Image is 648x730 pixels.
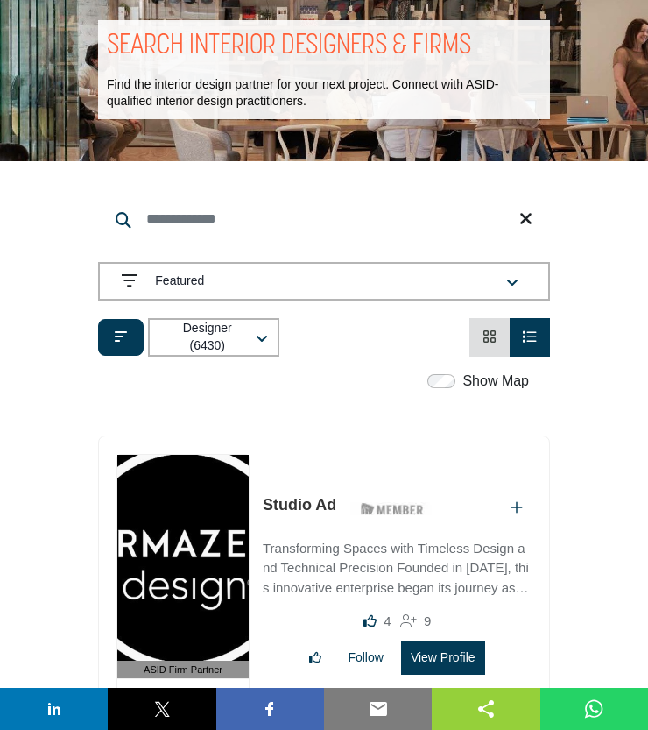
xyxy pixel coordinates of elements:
img: whatsapp sharing button [583,698,604,719]
h1: SEARCH INTERIOR DESIGNERS & FIRMS [107,29,471,66]
button: Filter categories [98,319,144,356]
li: List View [510,318,550,357]
img: Studio Ad [117,455,249,661]
span: ASID Firm Partner [144,663,222,677]
p: Designer (6430) [164,320,251,354]
button: Designer (6430) [148,318,279,357]
a: Add To List [511,500,523,515]
span: 9 [424,613,431,628]
img: linkedin sharing button [44,698,65,719]
img: ASID Members Badge Icon [350,495,434,522]
div: Followers [400,611,432,632]
p: Studio Ad [263,493,336,517]
a: View List [523,330,537,344]
img: twitter sharing button [151,698,173,719]
a: View Card [482,330,497,344]
img: facebook sharing button [259,698,280,719]
a: Studio Ad [263,496,336,514]
span: 4 [384,613,391,628]
p: Transforming Spaces with Timeless Design and Technical Precision Founded in [DATE], this innovati... [263,539,532,599]
a: Transforming Spaces with Timeless Design and Technical Precision Founded in [DATE], this innovati... [263,528,532,599]
img: sharethis sharing button [475,698,497,719]
button: Featured [98,262,550,301]
input: Search Keyword [98,198,550,240]
label: Show Map [462,371,529,392]
img: email sharing button [368,698,389,719]
a: ASID Firm Partner [117,455,249,679]
button: Follow [339,641,391,674]
button: Like listing [300,641,330,674]
p: Featured [155,273,204,290]
li: Card View [469,318,510,357]
i: Likes [363,614,377,627]
p: Find the interior design partner for your next project. Connect with ASID-qualified interior desi... [107,76,541,110]
button: View Profile [401,641,485,675]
